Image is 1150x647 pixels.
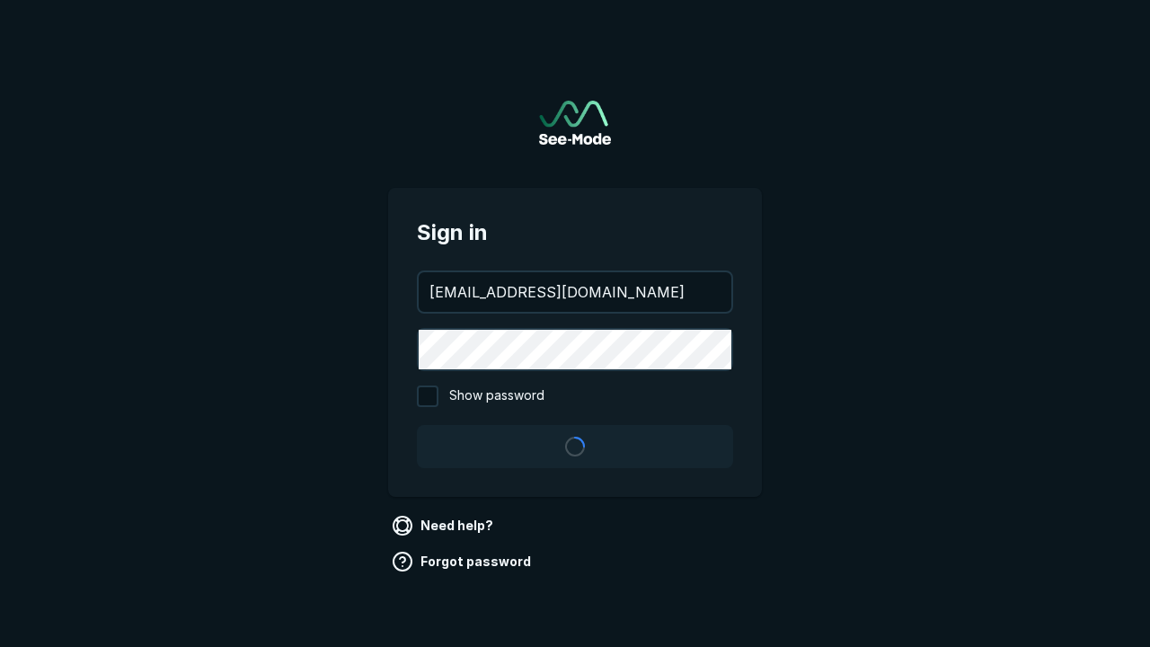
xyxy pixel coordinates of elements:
img: See-Mode Logo [539,101,611,145]
a: Forgot password [388,547,538,576]
a: Go to sign in [539,101,611,145]
span: Sign in [417,217,733,249]
input: your@email.com [419,272,731,312]
span: Show password [449,386,544,407]
a: Need help? [388,511,500,540]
